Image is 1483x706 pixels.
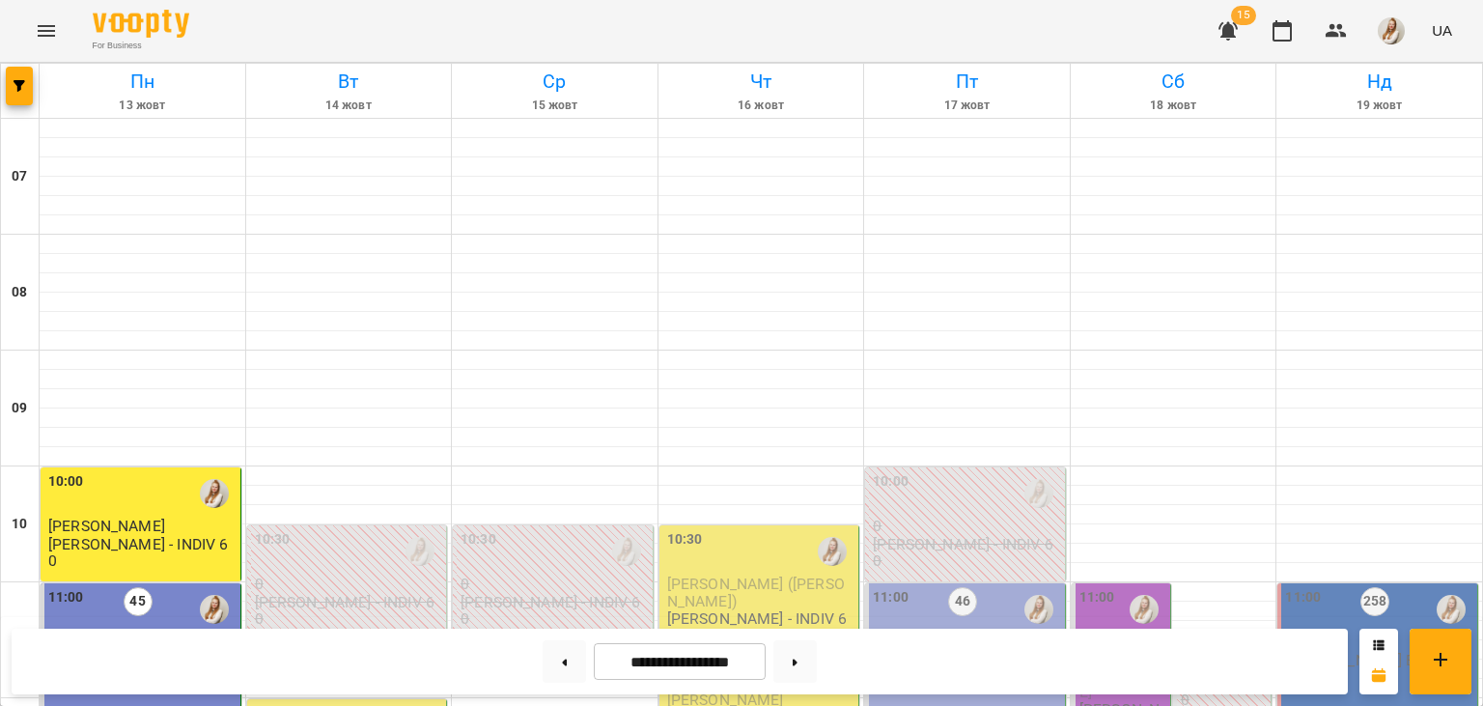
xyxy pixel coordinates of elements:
[873,471,909,493] label: 10:00
[1024,479,1053,508] img: Адамович Вікторія
[255,529,291,551] label: 10:30
[873,518,1061,534] p: 0
[93,10,189,38] img: Voopty Logo
[461,576,649,592] p: 0
[1231,6,1256,25] span: 15
[455,67,655,97] h6: Ср
[1074,67,1273,97] h6: Сб
[667,610,855,644] p: [PERSON_NAME] - INDIV 60
[1437,595,1466,624] img: Адамович Вікторія
[1360,587,1389,616] label: 258
[948,587,977,616] label: 46
[1079,587,1115,608] label: 11:00
[461,529,496,551] label: 10:30
[1279,97,1479,115] h6: 19 жовт
[1424,13,1460,48] button: UA
[12,282,27,303] h6: 08
[124,587,153,616] label: 45
[873,587,909,608] label: 11:00
[1432,20,1452,41] span: UA
[661,67,861,97] h6: Чт
[12,166,27,187] h6: 07
[42,67,242,97] h6: Пн
[48,471,84,493] label: 10:00
[1378,17,1405,44] img: db46d55e6fdf8c79d257263fe8ff9f52.jpeg
[12,514,27,535] h6: 10
[23,8,70,54] button: Menu
[12,398,27,419] h6: 09
[461,594,649,628] p: [PERSON_NAME] - INDIV 60
[1279,67,1479,97] h6: Нд
[200,595,229,624] img: Адамович Вікторія
[867,67,1067,97] h6: Пт
[255,594,443,628] p: [PERSON_NAME] - INDIV 60
[667,529,703,551] label: 10:30
[667,575,845,609] span: [PERSON_NAME] ([PERSON_NAME])
[1130,595,1159,624] img: Адамович Вікторія
[249,67,449,97] h6: Вт
[1285,587,1321,608] label: 11:00
[200,479,229,508] img: Адамович Вікторія
[255,576,443,592] p: 0
[455,97,655,115] h6: 15 жовт
[48,536,237,570] p: [PERSON_NAME] - INDIV 60
[249,97,449,115] h6: 14 жовт
[406,537,434,566] img: Адамович Вікторія
[873,536,1061,570] p: [PERSON_NAME] - INDIV 60
[48,587,84,608] label: 11:00
[1074,97,1273,115] h6: 18 жовт
[612,537,641,566] img: Адамович Вікторія
[661,97,861,115] h6: 16 жовт
[48,517,165,535] span: [PERSON_NAME]
[42,97,242,115] h6: 13 жовт
[93,40,189,52] span: For Business
[1024,595,1053,624] img: Адамович Вікторія
[867,97,1067,115] h6: 17 жовт
[818,537,847,566] img: Адамович Вікторія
